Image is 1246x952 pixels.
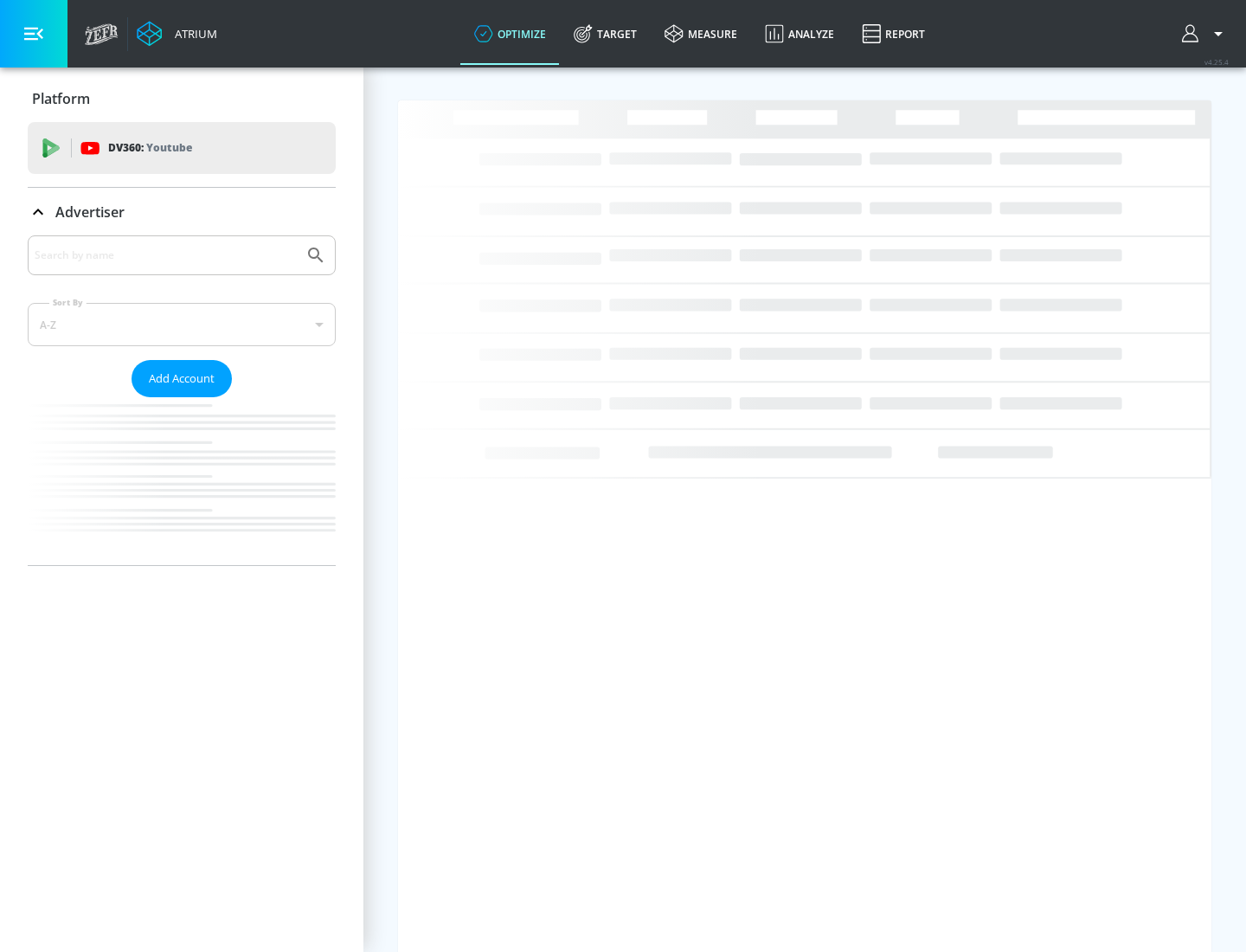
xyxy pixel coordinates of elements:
[460,3,560,65] a: optimize
[146,138,192,157] p: Youtube
[132,360,232,397] button: Add Account
[560,3,651,65] a: Target
[55,203,125,222] p: Advertiser
[108,138,192,158] p: DV360:
[28,397,336,565] nav: list of Advertiser
[137,21,217,47] a: Atrium
[751,3,848,65] a: Analyze
[28,303,336,346] div: A-Z
[28,74,336,123] div: Platform
[848,3,939,65] a: Report
[49,297,87,308] label: Sort By
[28,235,336,565] div: Advertiser
[28,122,336,174] div: DV360: Youtube
[651,3,751,65] a: measure
[149,369,215,389] span: Add Account
[168,26,217,42] div: Atrium
[28,188,336,236] div: Advertiser
[1204,57,1229,67] span: v 4.25.4
[32,89,90,108] p: Platform
[35,244,297,267] input: Search by name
